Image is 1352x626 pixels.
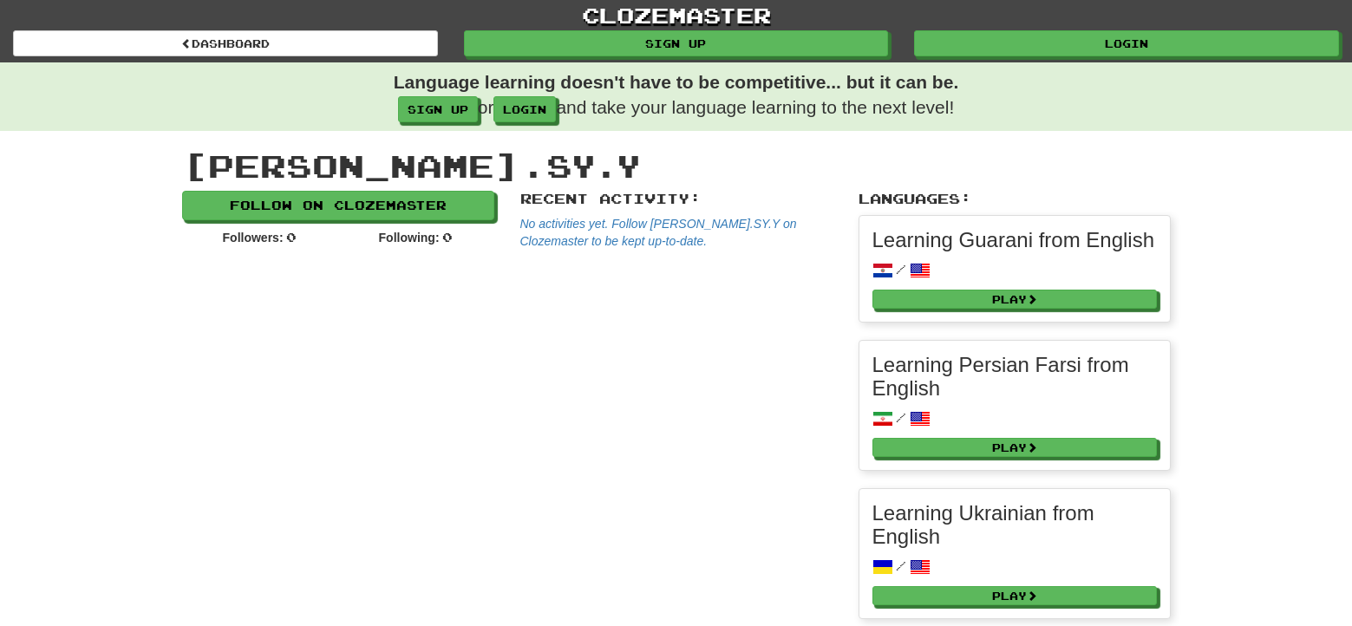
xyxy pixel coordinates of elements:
[286,230,297,245] span: 0
[182,69,1171,122] p: or and take your language learning to the next level!
[872,290,1157,309] a: Play
[520,191,833,206] h2: Recent Activity:
[896,410,906,425] span: /
[379,231,440,245] strong: Following:
[394,72,958,92] strong: Language learning doesn't have to be competitive... but it can be.
[872,438,1157,457] a: Play
[464,30,889,56] a: Sign up
[872,502,1157,548] h3: Learning Ukrainian from English
[182,191,494,220] a: Follow on Clozemaster
[872,229,1157,251] h3: Learning Guarani from English
[398,96,478,122] a: Sign up
[896,262,906,277] span: /
[223,231,284,245] strong: Followers:
[914,30,1339,56] a: Login
[182,148,1171,183] h1: [PERSON_NAME].SY.Y
[872,354,1157,400] h3: Learning Persian Farsi from English
[442,230,453,245] span: 0
[872,586,1157,605] a: Play
[13,30,438,56] a: Dashboard
[520,217,797,248] a: No activities yet. Follow [PERSON_NAME].SY.Y on Clozemaster to be kept up-to-date.
[896,558,906,573] span: /
[493,96,556,122] a: login
[859,191,1171,206] h2: Languages:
